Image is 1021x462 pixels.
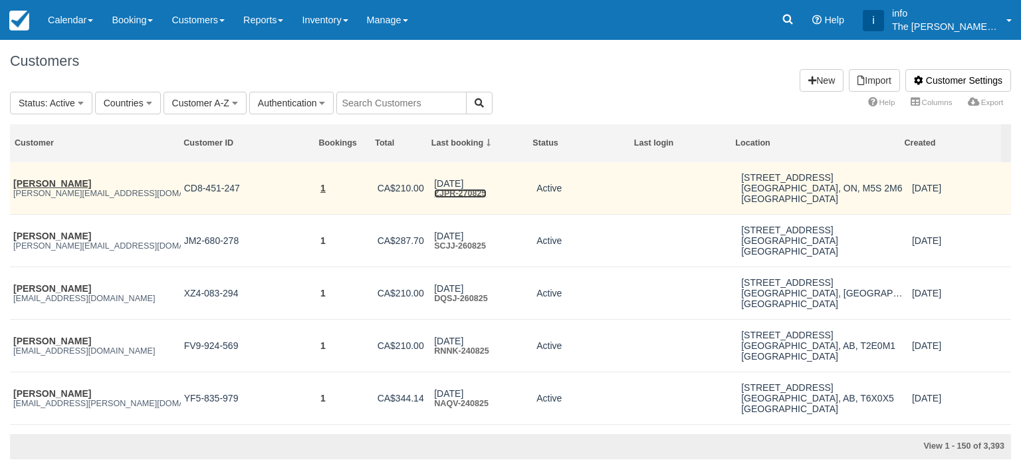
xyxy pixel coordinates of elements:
td: CA$344.14 [374,372,431,425]
td: Active [533,162,635,215]
span: : Active [45,98,75,108]
td: Rachel Gittelmanrachelgittelman@gmail.com [10,215,181,267]
button: Customer A-Z [164,92,247,114]
td: CA$210.00 [374,320,431,372]
a: Help [860,93,903,112]
td: Aug 24 [909,372,1011,425]
div: Status [532,138,625,149]
td: 1 [317,320,374,372]
a: Columns [903,93,960,112]
button: Status: Active [10,92,92,114]
td: FV9-924-569 [181,320,317,372]
a: 1 [320,393,326,404]
h1: Customers [10,53,1011,69]
td: Diamond Maldonadodime2332@gmail.com [10,267,181,320]
td: 5046 Orchards Gate SWEdmonton, AB, T6X0X5Canada [738,372,909,425]
td: 55 Olde Hickory RdMount Wolf, PA, 17347United States [738,267,909,320]
a: Import [849,69,900,92]
a: [PERSON_NAME] [13,388,91,399]
em: [PERSON_NAME][EMAIL_ADDRESS][DOMAIN_NAME] [13,241,177,251]
td: 1 [317,267,374,320]
span: Customer A-Z [172,98,229,108]
a: Export [960,93,1011,112]
td: Harry Caseyharrycasey01@gmail.com [10,320,181,372]
td: JM2-680-278 [181,215,317,267]
div: Last login [634,138,727,149]
td: Aug 24NAQV-240825 [431,372,533,425]
td: CA$210.00 [374,267,431,320]
td: Aug 24RNNK-240825 [431,320,533,372]
em: [EMAIL_ADDRESS][PERSON_NAME][DOMAIN_NAME] [13,399,177,408]
em: [PERSON_NAME][EMAIL_ADDRESS][DOMAIN_NAME] [13,189,177,198]
a: RNNK-240825 [434,346,489,356]
td: Aug 27ZJPR-270825 [431,162,533,215]
span: Help [824,15,844,25]
a: 1 [320,235,326,246]
td: Aug 24 [909,320,1011,372]
td: Active [533,215,635,267]
a: 1 [320,183,326,193]
td: XZ4-083-294 [181,267,317,320]
div: View 1 - 150 of 3,393 [684,441,1004,453]
button: Authentication [249,92,334,114]
div: Bookings [318,138,366,149]
span: Status [19,98,45,108]
div: Customer [15,138,175,149]
a: DQSJ-260825 [434,294,488,303]
em: [EMAIL_ADDRESS][DOMAIN_NAME] [13,294,177,303]
i: Help [812,15,822,25]
td: Active [533,320,635,372]
a: [PERSON_NAME] [13,283,91,294]
td: 325 6 Avenue NortheastCalgary, AB, T2E0M1Canada [738,320,909,372]
a: NAQV-240825 [434,399,489,408]
td: Ulrich Tepassu.tepass@utoronto.ca [10,162,181,215]
td: CA$210.00 [374,162,431,215]
div: Customer ID [183,138,310,149]
td: Aug 26 [909,267,1011,320]
a: 1 [320,288,326,298]
div: Created [904,138,996,149]
input: Search Customers [336,92,467,114]
td: Aug 27 [909,162,1011,215]
td: 9248 6TH AVE NWSeattle, WA, 98117United States [738,215,909,267]
td: Active [533,267,635,320]
p: The [PERSON_NAME] Shale Geoscience Foundation [892,20,998,33]
a: ZJPR-270825 [434,189,486,198]
td: YF5-835-979 [181,372,317,425]
em: [EMAIL_ADDRESS][DOMAIN_NAME] [13,346,177,356]
a: New [800,69,844,92]
td: CD8-451-247 [181,162,317,215]
img: checkfront-main-nav-mini-logo.png [9,11,29,31]
td: Aug 26SCJJ-260825 [431,215,533,267]
div: Total [375,138,422,149]
button: Countries [95,92,161,114]
td: Aug 26 [909,215,1011,267]
td: Alyssa Ryanalyssa.r.ryan@gmail.com [10,372,181,425]
td: Active [533,372,635,425]
div: Location [735,138,895,149]
a: SCJJ-260825 [434,241,486,251]
td: 271 Brunswick AveToronto, ON, M5S 2M6Canada [738,162,909,215]
a: Customer Settings [905,69,1011,92]
a: [PERSON_NAME] [13,336,91,346]
a: 1 [320,340,326,351]
p: info [892,7,998,20]
td: CA$287.70 [374,215,431,267]
td: 1 [317,372,374,425]
td: Aug 26DQSJ-260825 [431,267,533,320]
td: 1 [317,162,374,215]
div: i [863,10,884,31]
span: Authentication [258,98,317,108]
td: 1 [317,215,374,267]
div: Last booking [431,138,524,149]
a: [PERSON_NAME] [13,178,91,189]
span: Countries [104,98,144,108]
ul: More [860,93,1011,114]
a: [PERSON_NAME] [13,231,91,241]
